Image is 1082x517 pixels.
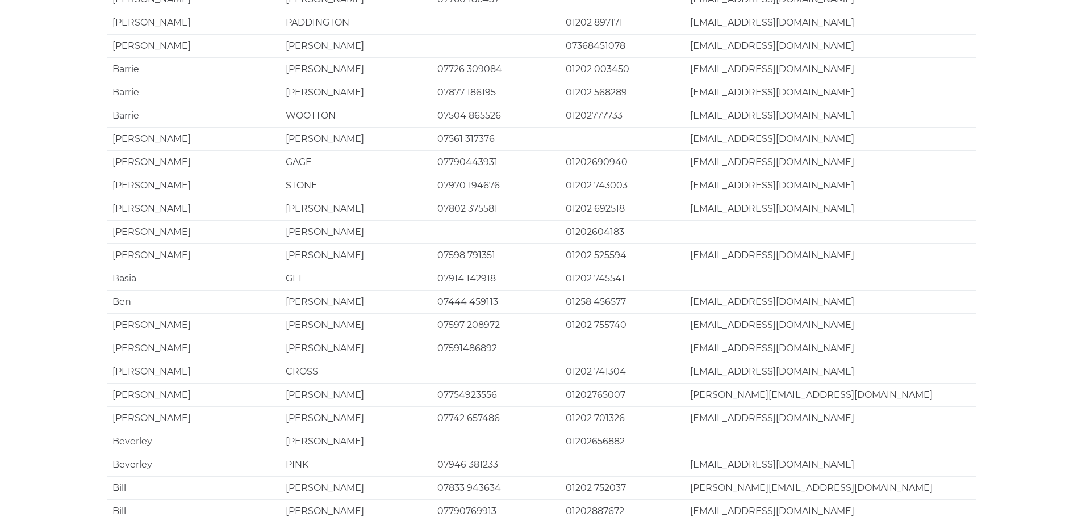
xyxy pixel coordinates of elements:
td: 07877 186195 [432,81,560,104]
td: [PERSON_NAME] [280,127,432,150]
td: [EMAIL_ADDRESS][DOMAIN_NAME] [684,34,976,57]
td: 01202 741304 [560,360,684,383]
td: CROSS [280,360,432,383]
td: [PERSON_NAME] [280,197,432,220]
td: Barrie [107,104,280,127]
td: 01202 743003 [560,174,684,197]
td: [PERSON_NAME] [280,220,432,243]
td: 01202604183 [560,220,684,243]
td: 01202 755740 [560,313,684,337]
td: 01202 745541 [560,267,684,290]
td: 07726 309084 [432,57,560,81]
td: 07970 194676 [432,174,560,197]
td: 01202 003450 [560,57,684,81]
td: 01202777733 [560,104,684,127]
td: [PERSON_NAME] [107,197,280,220]
td: [PERSON_NAME] [107,406,280,430]
td: [PERSON_NAME] [107,150,280,174]
td: 07802 375581 [432,197,560,220]
td: 01202 568289 [560,81,684,104]
td: [PERSON_NAME] [280,57,432,81]
td: 01202 525594 [560,243,684,267]
td: 07754923556 [432,383,560,406]
td: 07598 791351 [432,243,560,267]
td: [PERSON_NAME] [280,243,432,267]
td: [EMAIL_ADDRESS][DOMAIN_NAME] [684,104,976,127]
td: 01202 752037 [560,476,684,499]
td: [PERSON_NAME][EMAIL_ADDRESS][DOMAIN_NAME] [684,383,976,406]
td: 01202656882 [560,430,684,453]
td: [EMAIL_ADDRESS][DOMAIN_NAME] [684,11,976,34]
td: 07504 865526 [432,104,560,127]
td: PADDINGTON [280,11,432,34]
td: [EMAIL_ADDRESS][DOMAIN_NAME] [684,243,976,267]
td: Ben [107,290,280,313]
td: 07368451078 [560,34,684,57]
td: [PERSON_NAME] [107,337,280,360]
td: [PERSON_NAME] [107,11,280,34]
td: 01258 456577 [560,290,684,313]
td: [PERSON_NAME][EMAIL_ADDRESS][DOMAIN_NAME] [684,476,976,499]
td: 01202 701326 [560,406,684,430]
td: [PERSON_NAME] [280,337,432,360]
td: Basia [107,267,280,290]
td: 07914 142918 [432,267,560,290]
td: [PERSON_NAME] [280,430,432,453]
td: [EMAIL_ADDRESS][DOMAIN_NAME] [684,150,976,174]
td: 07790443931 [432,150,560,174]
td: [PERSON_NAME] [107,360,280,383]
td: 07444 459113 [432,290,560,313]
td: [PERSON_NAME] [280,476,432,499]
td: 01202 692518 [560,197,684,220]
td: [EMAIL_ADDRESS][DOMAIN_NAME] [684,197,976,220]
td: [PERSON_NAME] [280,81,432,104]
td: [EMAIL_ADDRESS][DOMAIN_NAME] [684,127,976,150]
td: Bill [107,476,280,499]
td: [EMAIL_ADDRESS][DOMAIN_NAME] [684,313,976,337]
td: [EMAIL_ADDRESS][DOMAIN_NAME] [684,174,976,197]
td: Beverley [107,430,280,453]
td: Barrie [107,81,280,104]
td: [PERSON_NAME] [107,313,280,337]
td: [PERSON_NAME] [280,406,432,430]
td: [EMAIL_ADDRESS][DOMAIN_NAME] [684,406,976,430]
td: 07946 381233 [432,453,560,476]
td: STONE [280,174,432,197]
td: [PERSON_NAME] [107,34,280,57]
td: 01202765007 [560,383,684,406]
td: [PERSON_NAME] [107,127,280,150]
td: 07561 317376 [432,127,560,150]
td: Beverley [107,453,280,476]
td: Barrie [107,57,280,81]
td: [PERSON_NAME] [107,220,280,243]
td: 01202 897171 [560,11,684,34]
td: 07833 943634 [432,476,560,499]
td: WOOTTON [280,104,432,127]
td: [EMAIL_ADDRESS][DOMAIN_NAME] [684,453,976,476]
td: [EMAIL_ADDRESS][DOMAIN_NAME] [684,57,976,81]
td: [PERSON_NAME] [280,313,432,337]
td: [EMAIL_ADDRESS][DOMAIN_NAME] [684,81,976,104]
td: PINK [280,453,432,476]
td: 07597 208972 [432,313,560,337]
td: [EMAIL_ADDRESS][DOMAIN_NAME] [684,290,976,313]
td: [PERSON_NAME] [280,383,432,406]
td: 07591486892 [432,337,560,360]
td: [PERSON_NAME] [280,290,432,313]
td: GEE [280,267,432,290]
td: [PERSON_NAME] [107,174,280,197]
td: [PERSON_NAME] [107,383,280,406]
td: [EMAIL_ADDRESS][DOMAIN_NAME] [684,337,976,360]
td: [PERSON_NAME] [280,34,432,57]
td: 07742 657486 [432,406,560,430]
td: GAGE [280,150,432,174]
td: 01202690940 [560,150,684,174]
td: [EMAIL_ADDRESS][DOMAIN_NAME] [684,360,976,383]
td: [PERSON_NAME] [107,243,280,267]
